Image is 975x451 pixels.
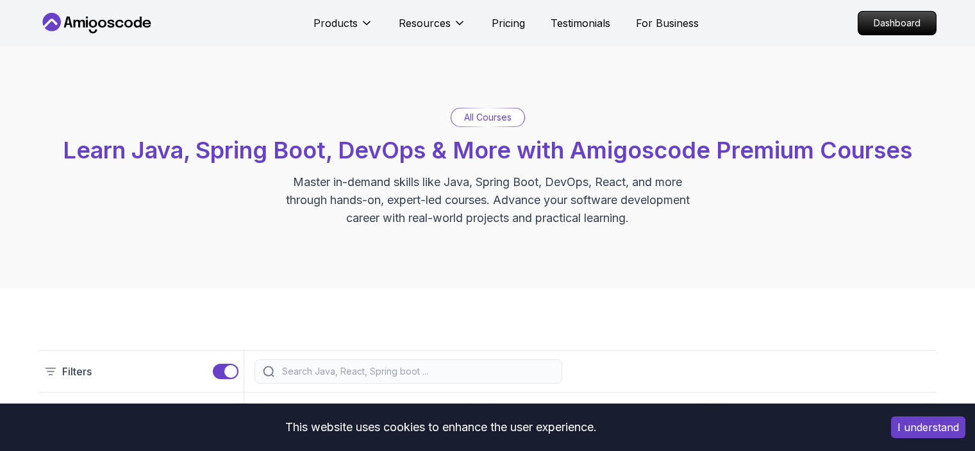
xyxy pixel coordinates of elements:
p: All Courses [464,111,512,124]
p: Dashboard [858,12,936,35]
input: Search Java, React, Spring boot ... [279,365,554,378]
span: Learn Java, Spring Boot, DevOps & More with Amigoscode Premium Courses [63,136,912,164]
a: Pricing [492,15,525,31]
h2: Type [62,403,87,418]
p: Resources [399,15,451,31]
button: Resources [399,15,466,41]
button: Products [313,15,373,41]
p: Products [313,15,358,31]
p: Master in-demand skills like Java, Spring Boot, DevOps, React, and more through hands-on, expert-... [272,173,703,227]
div: This website uses cookies to enhance the user experience. [10,413,872,441]
a: For Business [636,15,699,31]
a: Testimonials [551,15,610,31]
p: Filters [62,364,92,379]
button: Accept cookies [891,416,965,438]
a: Dashboard [858,11,937,35]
